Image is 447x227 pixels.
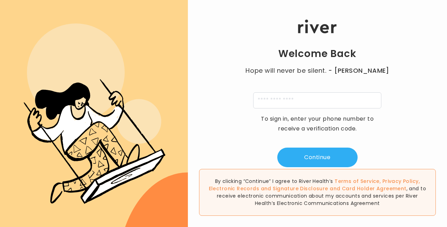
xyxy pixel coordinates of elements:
a: Electronic Records and Signature Disclosure [209,185,328,192]
span: , , and [209,178,420,192]
a: Privacy Policy [382,178,419,185]
a: Terms of Service [335,178,380,185]
h1: Welcome Back [278,48,357,60]
button: Continue [277,148,358,167]
a: Card Holder Agreement [342,185,406,192]
p: Hope will never be silent. [239,66,396,76]
p: To sign in, enter your phone number to receive a verification code. [256,114,379,134]
span: - [PERSON_NAME] [328,66,389,76]
div: By clicking “Continue” I agree to River Health’s [199,169,436,216]
span: , and to receive electronic communication about my accounts and services per River Health’s Elect... [217,185,426,207]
